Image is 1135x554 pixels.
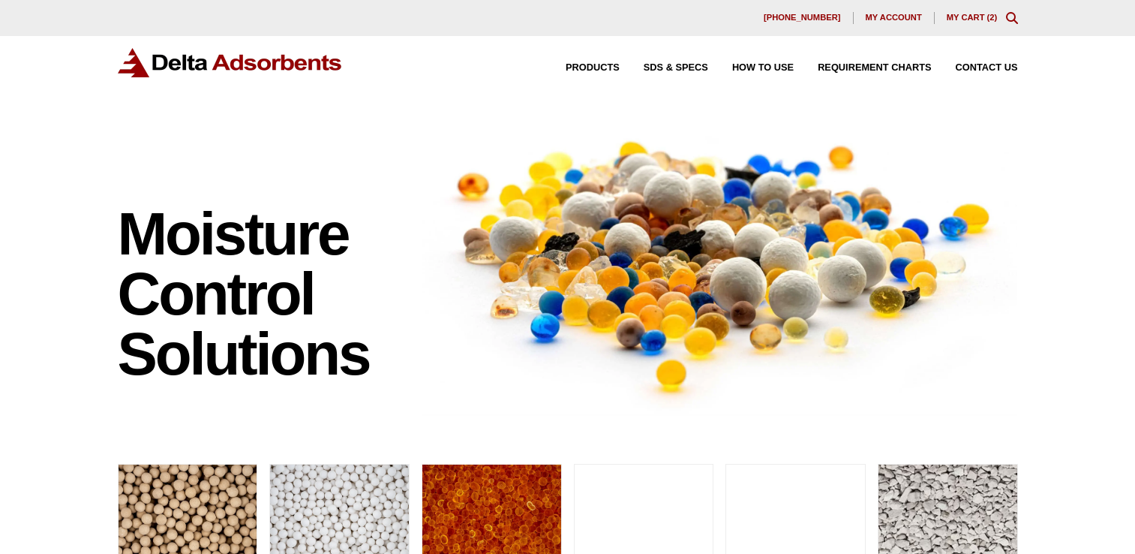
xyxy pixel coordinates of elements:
[542,63,620,73] a: Products
[1006,12,1018,24] div: Toggle Modal Content
[989,13,994,22] span: 2
[752,12,854,24] a: [PHONE_NUMBER]
[866,14,922,22] span: My account
[422,113,1018,416] img: Image
[854,12,935,24] a: My account
[818,63,931,73] span: Requirement Charts
[644,63,708,73] span: SDS & SPECS
[566,63,620,73] span: Products
[708,63,794,73] a: How to Use
[620,63,708,73] a: SDS & SPECS
[118,204,407,384] h1: Moisture Control Solutions
[794,63,931,73] a: Requirement Charts
[732,63,794,73] span: How to Use
[764,14,841,22] span: [PHONE_NUMBER]
[932,63,1018,73] a: Contact Us
[118,48,343,77] img: Delta Adsorbents
[956,63,1018,73] span: Contact Us
[947,13,998,22] a: My Cart (2)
